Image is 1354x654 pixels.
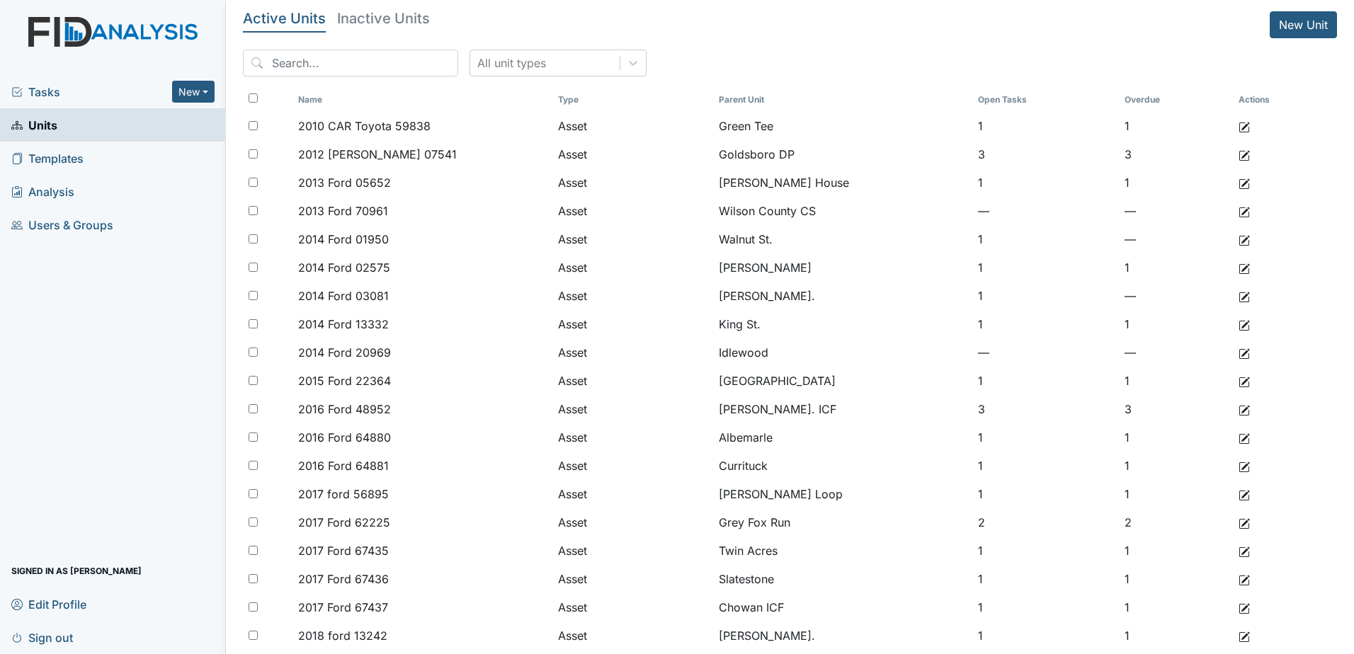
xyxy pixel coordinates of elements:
span: Templates [11,147,84,169]
span: 2017 Ford 67435 [298,542,389,559]
td: — [1119,338,1233,367]
span: 2016 Ford 48952 [298,401,391,418]
td: 1 [972,112,1120,140]
td: Goldsboro DP [713,140,972,168]
td: — [1119,282,1233,310]
td: Asset [552,565,713,593]
span: Analysis [11,180,74,202]
td: Asset [552,508,713,537]
span: 2010 CAR Toyota 59838 [298,117,431,134]
span: Units [11,114,57,136]
span: 2016 Ford 64881 [298,457,389,474]
td: 1 [1119,112,1233,140]
input: Search... [243,50,458,76]
button: New [172,81,215,103]
td: 1 [972,537,1120,565]
td: — [1119,197,1233,225]
th: Toggle SortBy [713,88,972,112]
span: 2014 Ford 20969 [298,344,391,361]
td: 1 [972,310,1120,338]
td: Asset [552,537,713,565]
h5: Inactive Units [337,11,430,25]
td: Twin Acres [713,537,972,565]
td: Slatestone [713,565,972,593]
td: 2 [972,508,1120,537]
td: Asset [552,112,713,140]
td: Asset [552,338,713,367]
td: [PERSON_NAME]. [713,621,972,650]
td: Grey Fox Run [713,508,972,537]
td: 3 [1119,395,1233,423]
th: Toggle SortBy [1119,88,1233,112]
span: 2014 Ford 03081 [298,287,389,304]
span: 2017 ford 56895 [298,486,389,503]
td: 2 [1119,508,1233,537]
td: 1 [972,480,1120,508]
td: Wilson County CS [713,197,972,225]
td: Asset [552,480,713,508]
td: [PERSON_NAME]. [713,282,972,310]
td: Asset [552,593,713,621]
span: 2017 Ford 67437 [298,599,388,616]
th: Toggle SortBy [972,88,1120,112]
td: 1 [972,621,1120,650]
td: 1 [1119,565,1233,593]
td: Albemarle [713,423,972,452]
td: Asset [552,452,713,480]
a: Tasks [11,84,172,101]
td: 1 [972,565,1120,593]
span: 2018 ford 13242 [298,627,387,644]
td: — [972,197,1120,225]
td: 1 [1119,253,1233,282]
td: 1 [972,367,1120,395]
td: — [1119,225,1233,253]
td: [GEOGRAPHIC_DATA] [713,367,972,395]
span: Users & Groups [11,214,113,236]
td: 1 [1119,168,1233,197]
div: All unit types [477,54,546,71]
td: Currituck [713,452,972,480]
span: 2014 Ford 13332 [298,316,389,333]
input: Toggle All Rows Selected [249,93,258,103]
td: King St. [713,310,972,338]
span: 2014 Ford 01950 [298,231,389,248]
td: 1 [1119,621,1233,650]
span: Signed in as [PERSON_NAME] [11,560,142,582]
td: Asset [552,140,713,168]
td: 1 [972,168,1120,197]
td: Asset [552,225,713,253]
th: Toggle SortBy [292,88,552,112]
td: 1 [972,452,1120,480]
td: 3 [972,140,1120,168]
a: New Unit [1270,11,1337,38]
td: Asset [552,197,713,225]
th: Actions [1233,88,1304,112]
td: 1 [972,593,1120,621]
span: 2016 Ford 64880 [298,429,391,446]
td: Asset [552,395,713,423]
th: Toggle SortBy [552,88,713,112]
td: 1 [972,225,1120,253]
td: 1 [972,253,1120,282]
td: 1 [972,423,1120,452]
td: Asset [552,310,713,338]
td: 1 [972,282,1120,310]
span: 2015 Ford 22364 [298,372,391,389]
td: [PERSON_NAME] House [713,168,972,197]
td: Walnut St. [713,225,972,253]
span: Sign out [11,626,73,648]
span: 2013 Ford 05652 [298,174,391,191]
span: Edit Profile [11,593,86,615]
td: Asset [552,253,713,282]
td: Green Tee [713,112,972,140]
td: [PERSON_NAME]. ICF [713,395,972,423]
td: Asset [552,423,713,452]
td: Asset [552,367,713,395]
td: 1 [1119,310,1233,338]
td: 3 [1119,140,1233,168]
td: Asset [552,621,713,650]
td: 1 [1119,593,1233,621]
td: — [972,338,1120,367]
span: 2017 Ford 67436 [298,570,389,587]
